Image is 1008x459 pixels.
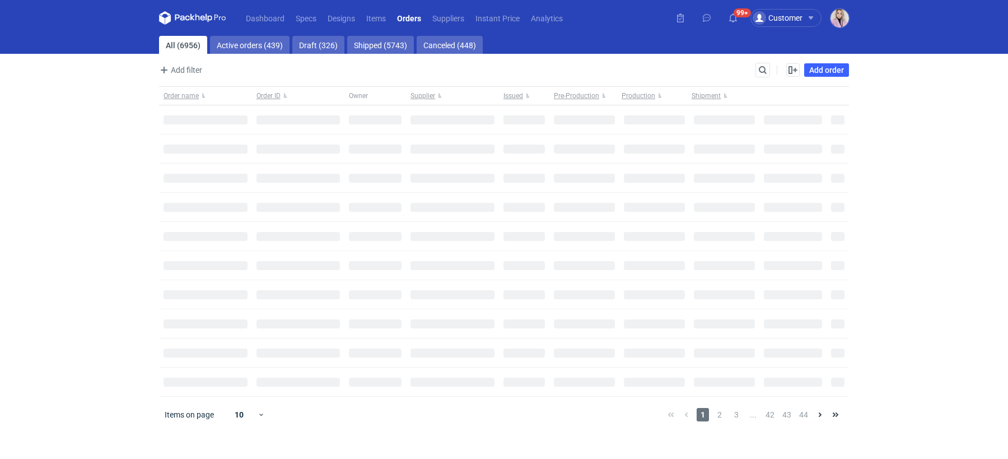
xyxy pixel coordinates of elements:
[240,11,290,25] a: Dashboard
[159,36,207,54] a: All (6956)
[747,408,759,421] span: ...
[622,91,655,100] span: Production
[164,91,199,100] span: Order name
[697,408,709,421] span: 1
[427,11,470,25] a: Suppliers
[549,87,619,105] button: Pre-Production
[525,11,568,25] a: Analytics
[252,87,345,105] button: Order ID
[157,63,202,77] span: Add filter
[554,91,599,100] span: Pre-Production
[470,11,525,25] a: Instant Price
[410,91,435,100] span: Supplier
[781,408,793,421] span: 43
[689,87,759,105] button: Shipment
[391,11,427,25] a: Orders
[159,11,226,25] svg: Packhelp Pro
[750,9,830,27] button: Customer
[692,91,721,100] span: Shipment
[499,87,549,105] button: Issued
[290,11,322,25] a: Specs
[406,87,499,105] button: Supplier
[159,87,252,105] button: Order name
[724,9,742,27] button: 99+
[347,36,414,54] a: Shipped (5743)
[503,91,523,100] span: Issued
[256,91,281,100] span: Order ID
[830,9,849,27] img: Klaudia Wiśniewska
[764,408,776,421] span: 42
[165,409,214,420] span: Items on page
[157,63,203,77] button: Add filter
[322,11,361,25] a: Designs
[210,36,290,54] a: Active orders (439)
[730,408,743,421] span: 3
[221,407,258,423] div: 10
[349,91,368,100] span: Owner
[713,408,726,421] span: 2
[361,11,391,25] a: Items
[292,36,344,54] a: Draft (326)
[756,63,792,77] input: Search
[619,87,689,105] button: Production
[804,63,849,77] a: Add order
[753,11,802,25] div: Customer
[417,36,483,54] a: Canceled (448)
[797,408,810,421] span: 44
